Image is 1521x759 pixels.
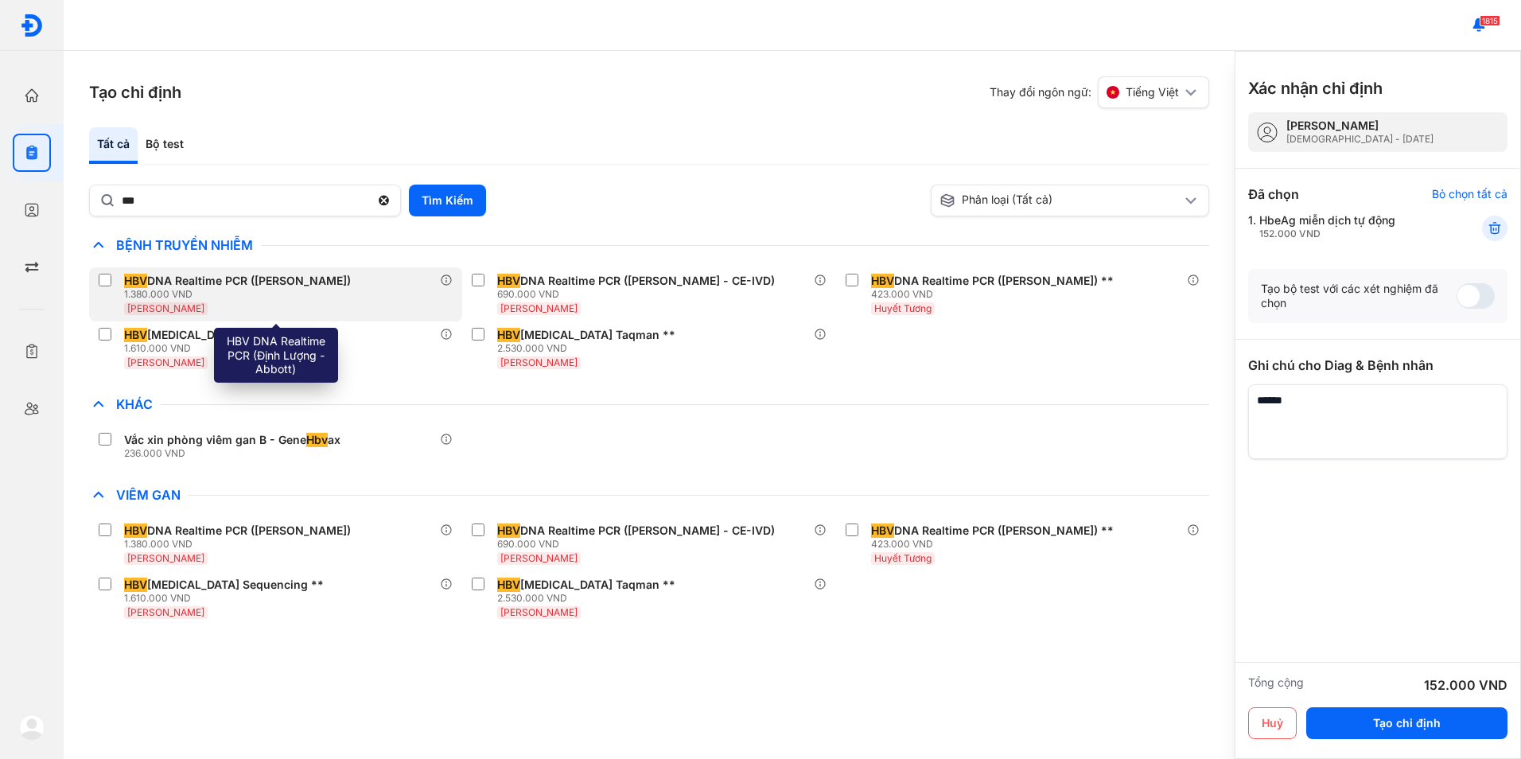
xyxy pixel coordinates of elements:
div: Phân loại (Tất cả) [939,193,1181,208]
div: 1.380.000 VND [124,288,357,301]
div: Đã chọn [1248,185,1299,204]
span: HBV [124,524,147,538]
div: Ghi chú cho Diag & Bệnh nhân [1248,356,1507,375]
span: Huyết Tương [874,552,932,564]
img: logo [20,14,44,37]
div: DNA Realtime PCR ([PERSON_NAME] - CE-IVD) [497,274,775,288]
span: HBV [497,328,520,342]
div: 2.530.000 VND [497,342,682,355]
div: 423.000 VND [871,538,1120,551]
div: 236.000 VND [124,447,347,460]
div: [DEMOGRAPHIC_DATA] - [DATE] [1286,133,1433,146]
span: Hbv [306,433,328,447]
h3: Tạo chỉ định [89,81,181,103]
div: 152.000 VND [1259,228,1395,240]
button: Tìm Kiếm [409,185,486,216]
div: DNA Realtime PCR ([PERSON_NAME]) ** [871,524,1114,538]
div: 423.000 VND [871,288,1120,301]
span: HBV [497,524,520,538]
div: 1.610.000 VND [124,342,330,355]
span: HBV [497,274,520,288]
div: Bộ test [138,127,192,164]
span: [PERSON_NAME] [127,552,204,564]
span: [PERSON_NAME] [500,552,578,564]
div: HbeAg miễn dịch tự động [1259,213,1395,240]
span: [PERSON_NAME] [500,302,578,314]
div: [MEDICAL_DATA] Taqman ** [497,328,675,342]
div: 1.380.000 VND [124,538,357,551]
div: Vắc xin phòng viêm gan B - Gene ax [124,433,340,447]
span: HBV [124,578,147,592]
div: DNA Realtime PCR ([PERSON_NAME] - CE-IVD) [497,524,775,538]
div: DNA Realtime PCR ([PERSON_NAME]) [124,524,351,538]
div: 690.000 VND [497,538,781,551]
div: 2.530.000 VND [497,592,682,605]
button: Tạo chỉ định [1306,707,1507,739]
div: 152.000 VND [1424,675,1507,695]
span: HBV [124,328,147,342]
h3: Xác nhận chỉ định [1248,77,1383,99]
span: Huyết Tương [874,302,932,314]
span: [PERSON_NAME] [500,356,578,368]
div: Bỏ chọn tất cả [1432,187,1507,201]
div: 1.610.000 VND [124,592,330,605]
span: 1815 [1480,15,1500,26]
div: [MEDICAL_DATA] Sequencing ** [124,328,324,342]
span: Bệnh Truyền Nhiễm [108,237,261,253]
div: [MEDICAL_DATA] Taqman ** [497,578,675,592]
span: [PERSON_NAME] [127,606,204,618]
div: DNA Realtime PCR ([PERSON_NAME]) ** [871,274,1114,288]
div: [MEDICAL_DATA] Sequencing ** [124,578,324,592]
span: HBV [497,578,520,592]
span: Tiếng Việt [1126,85,1179,99]
span: HBV [871,524,894,538]
span: [PERSON_NAME] [127,356,204,368]
div: Tất cả [89,127,138,164]
div: [PERSON_NAME] [1286,119,1433,133]
div: Thay đổi ngôn ngữ: [990,76,1209,108]
img: logo [19,714,45,740]
span: HBV [124,274,147,288]
div: DNA Realtime PCR ([PERSON_NAME]) [124,274,351,288]
div: 690.000 VND [497,288,781,301]
div: Tạo bộ test với các xét nghiệm đã chọn [1261,282,1457,310]
span: [PERSON_NAME] [500,606,578,618]
span: HBV [871,274,894,288]
div: Tổng cộng [1248,675,1304,695]
button: Huỷ [1248,707,1297,739]
span: Khác [108,396,161,412]
span: [PERSON_NAME] [127,302,204,314]
span: Viêm Gan [108,487,189,503]
div: 1. [1248,213,1443,240]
